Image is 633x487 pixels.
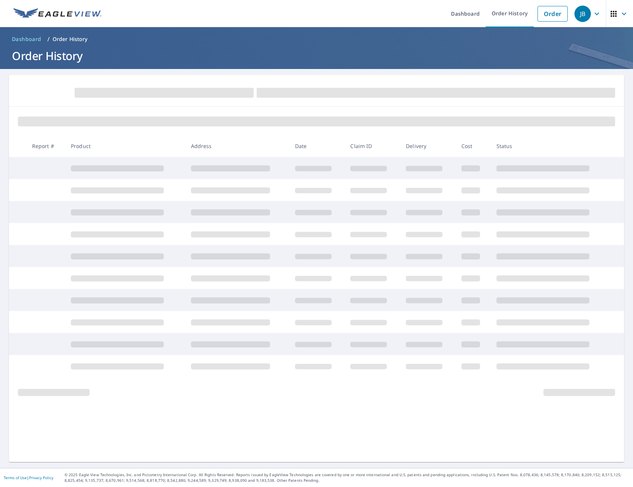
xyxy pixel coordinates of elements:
th: Report # [26,135,65,157]
th: Date [289,135,345,157]
th: Delivery [400,135,455,157]
span: Dashboard [12,35,41,43]
img: EV Logo [13,8,101,19]
th: Cost [455,135,491,157]
p: © 2025 Eagle View Technologies, Inc. and Pictometry International Corp. All Rights Reserved. Repo... [65,472,629,483]
div: JB [574,6,591,22]
th: Product [65,135,185,157]
a: Privacy Policy [29,475,53,480]
th: Address [185,135,289,157]
li: / [47,35,50,44]
p: | [4,475,53,480]
a: Order [538,6,568,22]
th: Claim ID [344,135,400,157]
th: Status [491,135,611,157]
h1: Order History [9,48,624,63]
a: Dashboard [9,33,44,45]
nav: breadcrumb [9,33,624,45]
p: Order History [53,35,88,43]
a: Terms of Use [4,475,27,480]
